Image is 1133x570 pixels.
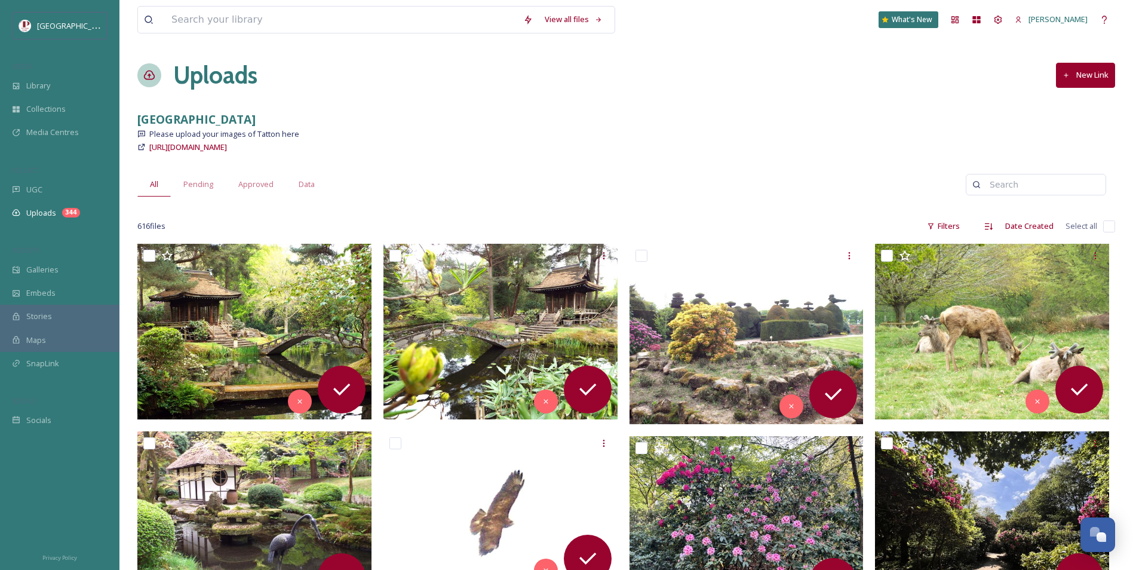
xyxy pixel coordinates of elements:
button: Open Chat [1080,517,1115,552]
span: Galleries [26,264,59,275]
span: [PERSON_NAME] [1028,14,1088,24]
a: Privacy Policy [42,550,77,564]
a: [URL][DOMAIN_NAME] [149,140,227,154]
span: [URL][DOMAIN_NAME] [149,142,227,152]
a: What's New [879,11,938,28]
span: SOCIALS [12,396,36,405]
strong: [GEOGRAPHIC_DATA] [137,111,256,127]
span: Data [299,179,315,190]
span: COLLECT [12,166,38,174]
span: Please upload your images of Tatton here [149,128,299,140]
button: New Link [1056,63,1115,87]
span: Pending [183,179,213,190]
span: Library [26,80,50,91]
img: download%20(5).png [19,20,31,32]
input: Search [984,173,1100,197]
a: [PERSON_NAME] [1009,8,1094,31]
span: Uploads [26,207,56,219]
span: Privacy Policy [42,554,77,562]
span: Maps [26,335,46,346]
input: Search your library [165,7,517,33]
img: ext_1746647099.705027_dvkerr1968@googlemail.com-DSCF5985.JPG [383,244,618,419]
span: UGC [26,184,42,195]
span: 616 file s [137,220,165,232]
span: Approved [238,179,274,190]
div: Filters [921,214,966,238]
span: [GEOGRAPHIC_DATA] [37,20,113,31]
span: Media Centres [26,127,79,138]
img: ext_1746647099.436835_dvkerr1968@googlemail.com-DSCF5771.JPG [875,244,1109,419]
span: MEDIA [12,62,33,71]
span: SnapLink [26,358,59,369]
div: Date Created [999,214,1060,238]
span: Collections [26,103,66,115]
img: ext_1746647099.509687_dvkerr1968@googlemail.com-DSCF6102.JPG [630,244,864,424]
span: Select all [1066,220,1097,232]
span: Socials [26,415,51,426]
span: All [150,179,158,190]
div: 344 [62,208,80,217]
span: Embeds [26,287,56,299]
a: Uploads [173,57,257,93]
span: WIDGETS [12,246,39,255]
img: ext_1746647099.876907_dvkerr1968@googlemail.com-DSCF5954.JPG [137,244,371,419]
span: Stories [26,311,52,322]
a: View all files [539,8,609,31]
